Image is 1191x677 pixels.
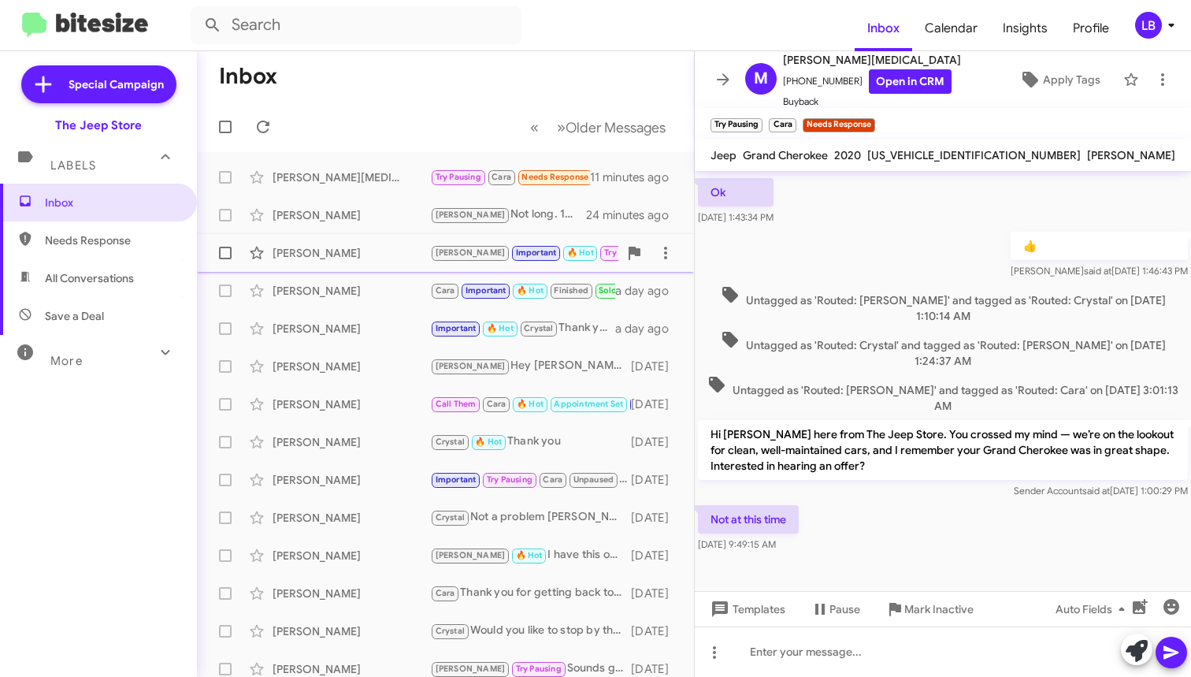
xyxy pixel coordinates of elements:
[430,206,587,224] div: Not long. 10-15 minutes depending on how busy the showroom is at the time.
[45,270,134,286] span: All Conversations
[436,474,477,485] span: Important
[631,434,681,450] div: [DATE]
[867,148,1081,162] span: [US_VEHICLE_IDENTIFICATION_NUMBER]
[492,172,511,182] span: Cara
[516,664,562,674] span: Try Pausing
[698,538,776,550] span: [DATE] 9:49:15 AM
[530,117,539,137] span: «
[516,247,557,258] span: Important
[783,69,961,94] span: [PHONE_NUMBER]
[521,111,548,143] button: Previous
[904,595,974,623] span: Mark Inactive
[590,169,681,185] div: 11 minutes ago
[436,210,506,220] span: [PERSON_NAME]
[273,321,430,337] div: [PERSON_NAME]
[517,399,544,409] span: 🔥 Hot
[430,357,631,375] div: Hey [PERSON_NAME], just took a look in the system and based on the vin with the history and the c...
[436,626,465,636] span: Crystal
[273,434,430,450] div: [PERSON_NAME]
[711,148,736,162] span: Jeep
[695,595,798,623] button: Templates
[698,375,1188,414] span: Untagged as 'Routed: [PERSON_NAME]' and tagged as 'Routed: Cara' on [DATE] 3:01:13 AM
[273,396,430,412] div: [PERSON_NAME]
[430,319,615,337] div: Thank you for the update [PERSON_NAME] I really appreciate that. hope he feels better and when yo...
[1043,65,1100,94] span: Apply Tags
[912,6,990,51] a: Calendar
[1014,485,1188,497] span: Sender Account [DATE] 1:00:29 PM
[50,354,83,368] span: More
[631,510,681,526] div: [DATE]
[587,207,681,223] div: 24 minutes ago
[436,361,506,371] span: [PERSON_NAME]
[273,510,430,526] div: [PERSON_NAME]
[829,595,860,623] span: Pause
[599,285,617,296] span: Sold
[1084,265,1111,277] span: said at
[631,396,681,412] div: [DATE]
[487,323,514,333] span: 🔥 Hot
[430,168,590,186] div: Not at this time
[436,550,506,560] span: [PERSON_NAME]
[698,211,774,223] span: [DATE] 1:43:34 PM
[430,584,631,602] div: Thank you for getting back to me. Anything I can do to help move forward with a purchase?
[516,550,543,560] span: 🔥 Hot
[524,323,553,333] span: Crystal
[547,111,675,143] button: Next
[557,117,566,137] span: »
[743,148,828,162] span: Grand Cherokee
[631,661,681,677] div: [DATE]
[436,247,506,258] span: [PERSON_NAME]
[273,661,430,677] div: [PERSON_NAME]
[573,474,614,485] span: Unpaused
[487,399,506,409] span: Cara
[631,548,681,564] div: [DATE]
[430,508,631,526] div: Not a problem [PERSON_NAME] thank you for the update. Always happy to help!
[615,283,681,299] div: a day ago
[436,323,477,333] span: Important
[769,118,796,132] small: Cara
[698,178,774,206] p: Ok
[698,285,1188,324] span: Untagged as 'Routed: [PERSON_NAME]' and tagged as 'Routed: Crystal' on [DATE] 1:10:14 AM
[273,472,430,488] div: [PERSON_NAME]
[219,64,277,89] h1: Inbox
[430,433,631,451] div: Thank you
[273,207,430,223] div: [PERSON_NAME]
[191,6,521,44] input: Search
[430,244,618,262] div: 👍
[566,119,666,136] span: Older Messages
[1060,6,1122,51] a: Profile
[873,595,986,623] button: Mark Inactive
[273,586,430,601] div: [PERSON_NAME]
[834,148,861,162] span: 2020
[631,472,681,488] div: [DATE]
[430,622,631,640] div: Would you like to stop by this weekend to check it out [PERSON_NAME]?
[631,359,681,374] div: [DATE]
[430,281,615,299] div: 👍
[436,664,506,674] span: [PERSON_NAME]
[631,623,681,639] div: [DATE]
[855,6,912,51] a: Inbox
[990,6,1060,51] a: Insights
[273,623,430,639] div: [PERSON_NAME]
[475,437,502,447] span: 🔥 Hot
[707,595,785,623] span: Templates
[430,546,631,564] div: I have this one. It would have retail bonus cash for $2,250. Out price would be $44,480. LINK TO ...
[698,330,1188,369] span: Untagged as 'Routed: Crystal' and tagged as 'Routed: [PERSON_NAME]' on [DATE] 1:24:37 AM
[711,118,762,132] small: Try Pausing
[631,586,681,601] div: [DATE]
[554,399,623,409] span: Appointment Set
[45,232,179,248] span: Needs Response
[869,69,952,94] a: Open in CRM
[1087,148,1175,162] span: [PERSON_NAME]
[754,66,768,91] span: M
[543,474,562,485] span: Cara
[50,158,96,173] span: Labels
[798,595,873,623] button: Pause
[1122,12,1174,39] button: LB
[783,50,961,69] span: [PERSON_NAME][MEDICAL_DATA]
[521,111,675,143] nav: Page navigation example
